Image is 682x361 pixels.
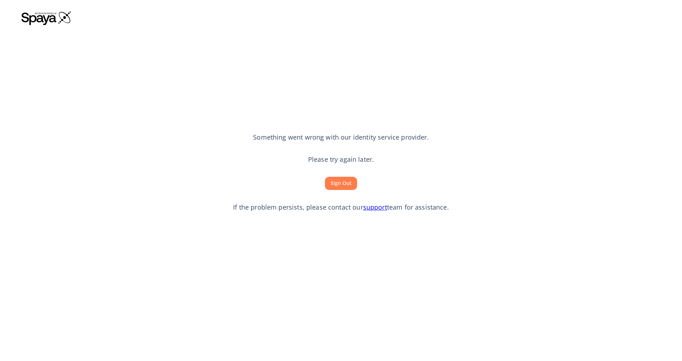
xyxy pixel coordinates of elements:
p: Something went wrong with our identity service provider. [253,133,429,142]
button: Sign Out [325,177,357,190]
p: Please try again later. [308,155,374,164]
a: support [363,203,387,211]
p: If the problem persists, please contact our team for assistance. [233,203,449,212]
img: Spaya logo [21,11,71,25]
